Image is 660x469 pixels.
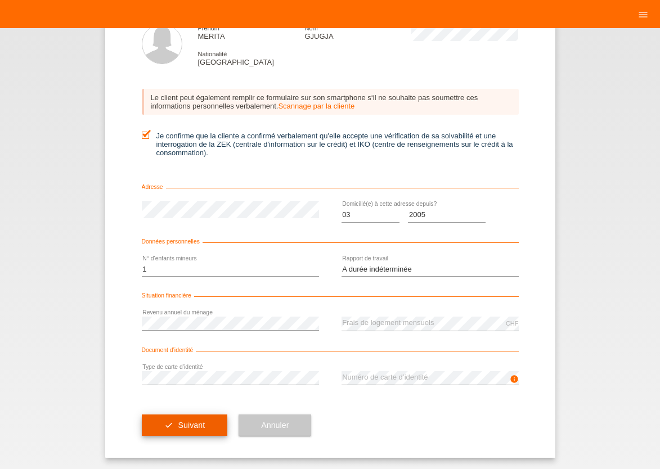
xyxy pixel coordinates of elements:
span: Nom [304,25,317,31]
div: MERITA [198,24,305,40]
button: check Suivant [142,414,228,436]
div: GJUGJA [304,24,411,40]
span: Suivant [178,421,205,430]
a: menu [632,11,654,17]
div: Le client peut également remplir ce formulaire sur son smartphone s‘il ne souhaite pas soumettre ... [142,89,519,115]
i: check [164,421,173,430]
span: Données personnelles [142,238,203,245]
div: CHF [506,320,519,327]
span: Adresse [142,184,166,190]
span: Annuler [261,421,289,430]
i: info [510,375,519,384]
label: Je confirme que la cliente a confirmé verbalement qu'elle accepte une vérification de sa solvabil... [142,132,519,157]
i: menu [637,9,649,20]
div: [GEOGRAPHIC_DATA] [198,49,305,66]
a: info [510,378,519,385]
button: Annuler [239,414,311,436]
span: Situation financière [142,292,194,299]
span: Document d’identité [142,347,196,353]
a: Scannage par la cliente [278,102,354,110]
span: Nationalité [198,51,227,57]
span: Prénom [198,25,220,31]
